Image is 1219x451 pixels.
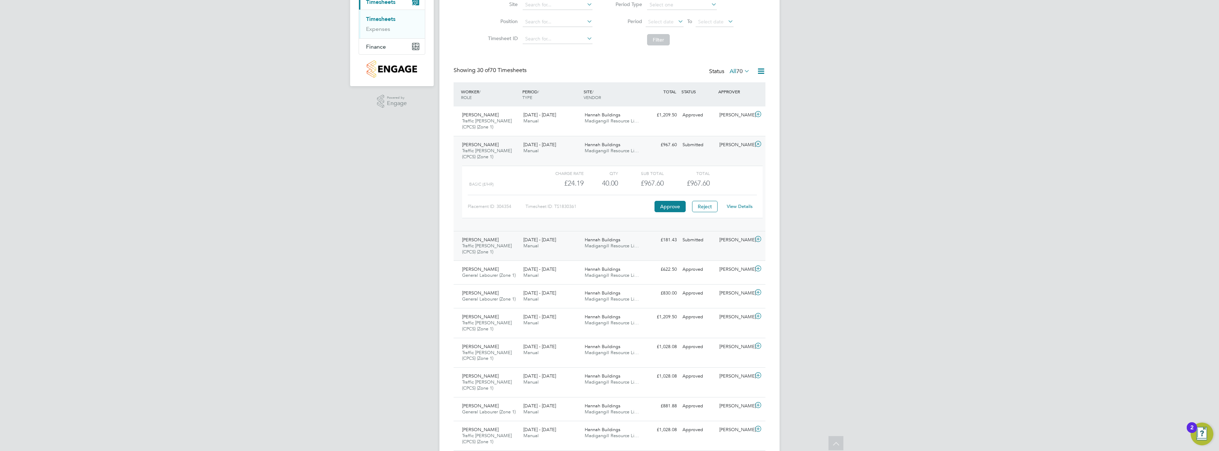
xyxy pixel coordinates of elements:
[486,1,518,7] label: Site
[462,243,512,255] span: Traffic [PERSON_NAME] (CPCS) (Zone 1)
[663,89,676,94] span: TOTAL
[523,142,556,148] span: [DATE] - [DATE]
[523,320,539,326] span: Manual
[359,39,425,54] button: Finance
[523,34,592,44] input: Search for...
[680,400,717,412] div: Approved
[359,60,425,78] a: Go to home page
[462,373,499,379] span: [PERSON_NAME]
[680,341,717,353] div: Approved
[462,237,499,243] span: [PERSON_NAME]
[618,169,664,177] div: Sub Total
[521,85,582,104] div: PERIOD
[643,287,680,299] div: £830.00
[643,424,680,436] div: £1,028.08
[585,237,620,243] span: Hannah Buildings
[585,373,620,379] span: Hannah Buildings
[462,118,512,130] span: Traffic [PERSON_NAME] (CPCS) (Zone 1)
[585,350,639,356] span: Madigangill Resource Li…
[664,169,709,177] div: Total
[730,68,750,75] label: All
[692,201,718,212] button: Reject
[585,403,620,409] span: Hannah Buildings
[680,139,717,151] div: Submitted
[717,139,753,151] div: [PERSON_NAME]
[717,370,753,382] div: [PERSON_NAME]
[643,370,680,382] div: £1,028.08
[655,201,686,212] button: Approve
[377,95,407,108] a: Powered byEngage
[585,243,639,249] span: Madigangill Resource Li…
[717,287,753,299] div: [PERSON_NAME]
[366,16,395,22] a: Timesheets
[477,67,527,74] span: 70 Timesheets
[727,203,753,209] a: View Details
[717,85,753,98] div: APPROVER
[717,311,753,323] div: [PERSON_NAME]
[523,343,556,350] span: [DATE] - [DATE]
[585,296,639,302] span: Madigangill Resource Li…
[585,118,639,124] span: Madigangill Resource Li…
[643,400,680,412] div: £881.88
[584,169,618,177] div: QTY
[523,118,539,124] span: Manual
[592,89,594,94] span: /
[462,427,499,433] span: [PERSON_NAME]
[462,266,499,272] span: [PERSON_NAME]
[717,264,753,275] div: [PERSON_NAME]
[359,10,425,38] div: Timesheets
[698,18,724,25] span: Select date
[610,18,642,24] label: Period
[717,400,753,412] div: [PERSON_NAME]
[717,109,753,121] div: [PERSON_NAME]
[582,85,643,104] div: SITE
[454,67,528,74] div: Showing
[585,343,620,350] span: Hannah Buildings
[618,177,664,189] div: £967.60
[462,433,512,445] span: Traffic [PERSON_NAME] (CPCS) (Zone 1)
[680,370,717,382] div: Approved
[584,177,618,189] div: 40.00
[538,169,584,177] div: Charge rate
[538,89,539,94] span: /
[523,350,539,356] span: Manual
[468,201,526,212] div: Placement ID: 304354
[680,264,717,275] div: Approved
[680,109,717,121] div: Approved
[585,272,639,278] span: Madigangill Resource Li…
[538,177,584,189] div: £24.19
[462,320,512,332] span: Traffic [PERSON_NAME] (CPCS) (Zone 1)
[717,341,753,353] div: [PERSON_NAME]
[522,94,532,100] span: TYPE
[459,85,521,104] div: WORKER
[462,314,499,320] span: [PERSON_NAME]
[585,112,620,118] span: Hannah Buildings
[462,343,499,350] span: [PERSON_NAME]
[585,266,620,272] span: Hannah Buildings
[585,433,639,439] span: Madigangill Resource Li…
[523,433,539,439] span: Manual
[462,379,512,391] span: Traffic [PERSON_NAME] (CPCS) (Zone 1)
[462,142,499,148] span: [PERSON_NAME]
[523,237,556,243] span: [DATE] - [DATE]
[1190,428,1193,437] div: 2
[648,18,674,25] span: Select date
[523,266,556,272] span: [DATE] - [DATE]
[462,112,499,118] span: [PERSON_NAME]
[523,373,556,379] span: [DATE] - [DATE]
[523,290,556,296] span: [DATE] - [DATE]
[462,296,516,302] span: General Labourer (Zone 1)
[647,34,670,45] button: Filter
[685,17,694,26] span: To
[585,427,620,433] span: Hannah Buildings
[643,109,680,121] div: £1,209.50
[526,201,653,212] div: Timesheet ID: TS1830361
[717,424,753,436] div: [PERSON_NAME]
[680,311,717,323] div: Approved
[643,311,680,323] div: £1,209.50
[585,320,639,326] span: Madigangill Resource Li…
[366,26,390,32] a: Expenses
[709,67,751,77] div: Status
[680,424,717,436] div: Approved
[523,314,556,320] span: [DATE] - [DATE]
